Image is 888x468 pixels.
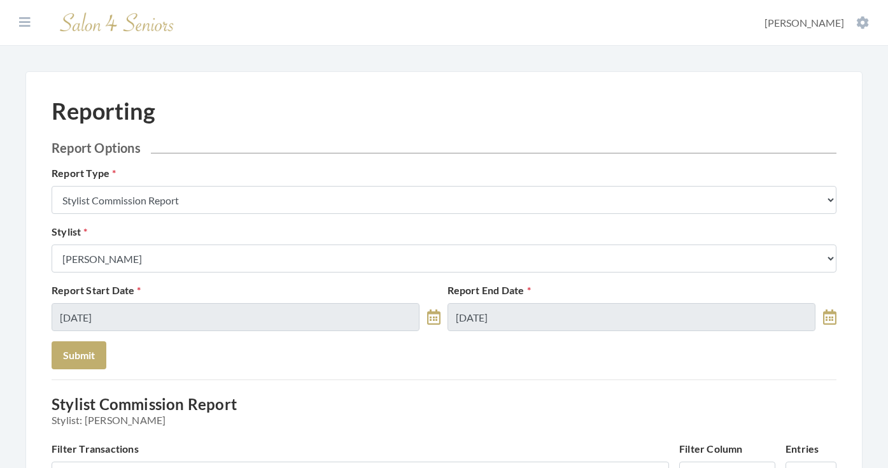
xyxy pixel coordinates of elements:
label: Report Start Date [52,283,141,298]
label: Filter Column [679,441,743,457]
h3: Stylist Commission Report [52,395,836,426]
span: [PERSON_NAME] [765,17,844,29]
input: Select Date [448,303,815,331]
label: Entries [786,441,819,457]
h1: Reporting [52,97,155,125]
img: Salon 4 Seniors [53,8,181,38]
a: toggle [823,303,836,331]
button: [PERSON_NAME] [761,16,873,30]
h2: Report Options [52,140,836,155]
label: Report End Date [448,283,531,298]
a: toggle [427,303,440,331]
input: Select Date [52,303,419,331]
button: Submit [52,341,106,369]
span: Stylist: [PERSON_NAME] [52,414,836,426]
label: Report Type [52,166,116,181]
label: Stylist [52,224,88,239]
label: Filter Transactions [52,441,139,457]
